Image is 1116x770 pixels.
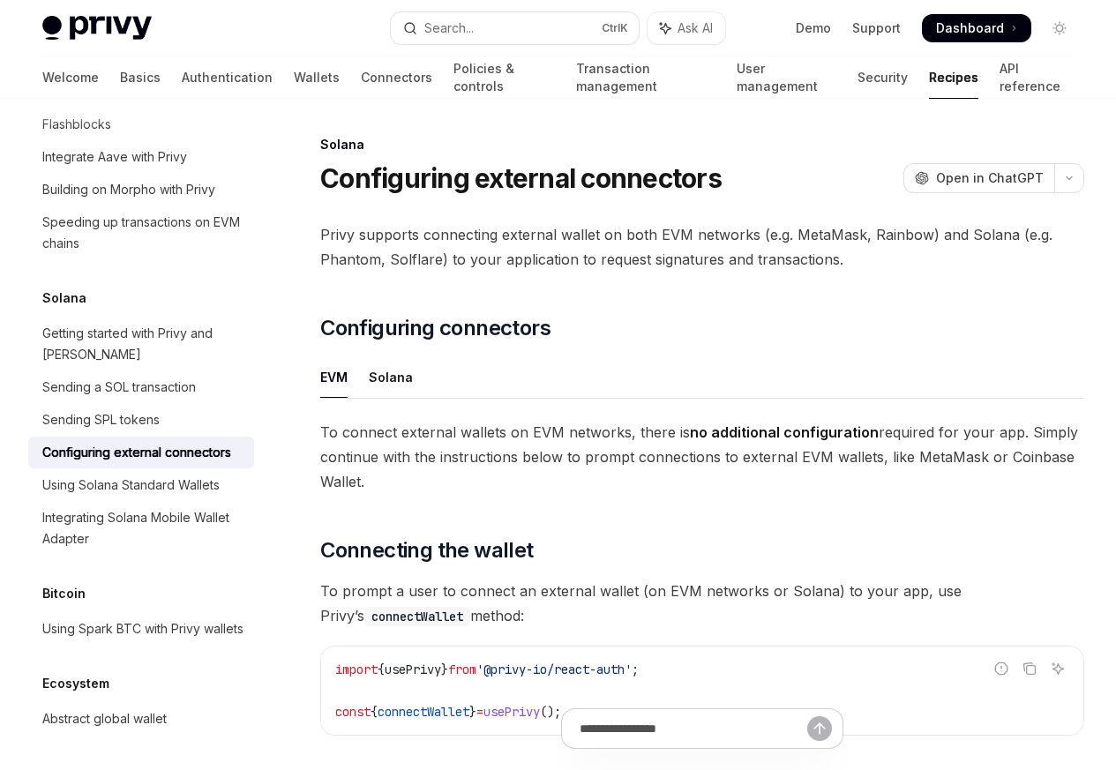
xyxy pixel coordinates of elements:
[28,404,254,436] a: Sending SPL tokens
[1045,14,1074,42] button: Toggle dark mode
[42,475,220,496] div: Using Solana Standard Wallets
[28,206,254,259] a: Speeding up transactions on EVM chains
[936,19,1004,37] span: Dashboard
[1018,657,1041,680] button: Copy the contents from the code block
[796,19,831,37] a: Demo
[42,583,86,604] h5: Bitcoin
[807,716,832,741] button: Send message
[42,377,196,398] div: Sending a SOL transaction
[28,469,254,501] a: Using Solana Standard Wallets
[580,709,807,748] input: Ask a question...
[42,618,243,639] div: Using Spark BTC with Privy wallets
[42,146,187,168] div: Integrate Aave with Privy
[320,136,1084,153] div: Solana
[42,16,152,41] img: light logo
[424,18,474,39] div: Search...
[737,56,836,99] a: User management
[320,162,722,194] h1: Configuring external connectors
[42,442,231,463] div: Configuring external connectors
[690,423,879,441] strong: no additional configuration
[28,703,254,735] a: Abstract global wallet
[852,19,901,37] a: Support
[369,356,413,398] div: Solana
[28,371,254,403] a: Sending a SOL transaction
[335,662,378,677] span: import
[576,56,716,99] a: Transaction management
[28,502,254,555] a: Integrating Solana Mobile Wallet Adapter
[936,169,1044,187] span: Open in ChatGPT
[602,21,628,35] span: Ctrl K
[42,708,167,729] div: Abstract global wallet
[335,704,371,720] span: const
[476,662,632,677] span: '@privy-io/react-auth'
[320,356,348,398] div: EVM
[42,56,99,99] a: Welcome
[28,141,254,173] a: Integrate Aave with Privy
[1000,56,1074,99] a: API reference
[364,607,470,626] code: connectWallet
[120,56,161,99] a: Basics
[391,12,639,44] button: Open search
[632,662,639,677] span: ;
[441,662,448,677] span: }
[320,420,1084,494] span: To connect external wallets on EVM networks, there is required for your app. Simply continue with...
[469,704,476,720] span: }
[858,56,908,99] a: Security
[42,323,243,365] div: Getting started with Privy and [PERSON_NAME]
[453,56,555,99] a: Policies & controls
[42,288,86,309] h5: Solana
[28,318,254,370] a: Getting started with Privy and [PERSON_NAME]
[320,222,1084,272] span: Privy supports connecting external wallet on both EVM networks (e.g. MetaMask, Rainbow) and Solan...
[385,662,441,677] span: usePrivy
[42,409,160,430] div: Sending SPL tokens
[28,174,254,206] a: Building on Morpho with Privy
[990,657,1013,680] button: Report incorrect code
[540,704,561,720] span: ();
[678,19,713,37] span: Ask AI
[42,507,243,549] div: Integrating Solana Mobile Wallet Adapter
[476,704,483,720] span: =
[448,662,476,677] span: from
[903,163,1054,193] button: Open in ChatGPT
[378,704,469,720] span: connectWallet
[922,14,1031,42] a: Dashboard
[483,704,540,720] span: usePrivy
[1046,657,1069,680] button: Ask AI
[182,56,273,99] a: Authentication
[929,56,978,99] a: Recipes
[42,212,243,254] div: Speeding up transactions on EVM chains
[361,56,432,99] a: Connectors
[320,314,551,342] span: Configuring connectors
[28,437,254,468] a: Configuring external connectors
[42,673,109,694] h5: Ecosystem
[371,704,378,720] span: {
[378,662,385,677] span: {
[320,579,1084,628] span: To prompt a user to connect an external wallet (on EVM networks or Solana) to your app, use Privy...
[42,179,215,200] div: Building on Morpho with Privy
[320,536,533,564] span: Connecting the wallet
[28,613,254,645] a: Using Spark BTC with Privy wallets
[294,56,340,99] a: Wallets
[648,12,725,44] button: Toggle assistant panel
